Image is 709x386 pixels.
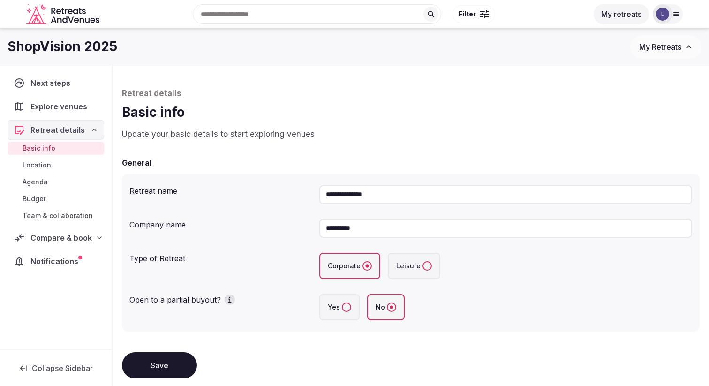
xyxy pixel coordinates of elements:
p: Update your basic details to start exploring venues [122,129,700,140]
a: Agenda [8,175,104,189]
div: Retreat name [129,182,312,197]
button: Filter [453,5,495,23]
button: Collapse Sidebar [8,358,104,378]
p: Retreat details [122,88,700,99]
svg: Retreats and Venues company logo [26,4,101,25]
label: Leisure [388,253,440,279]
div: Type of Retreat [129,249,312,264]
button: Leisure [422,261,432,271]
span: Budget [23,194,46,204]
label: Yes [319,294,360,320]
div: Open to a partial buyout? [129,290,312,305]
h1: Basic info [122,103,700,121]
a: Location [8,159,104,172]
a: Visit the homepage [26,4,101,25]
span: Agenda [23,177,48,187]
span: Location [23,160,51,170]
span: Collapse Sidebar [32,363,93,373]
span: Basic info [23,144,55,153]
span: Compare & book [30,232,92,243]
button: Corporate [362,261,372,271]
div: Company name [129,215,312,230]
span: My Retreats [639,42,681,52]
button: My Retreats [630,35,701,59]
img: Luke Fujii [656,8,669,21]
span: Explore venues [30,101,91,112]
a: Basic info [8,142,104,155]
h2: General [122,157,151,168]
a: Budget [8,192,104,205]
a: Next steps [8,73,104,93]
button: No [387,303,396,312]
a: Notifications [8,251,104,271]
span: Team & collaboration [23,211,93,220]
a: My retreats [594,9,649,19]
button: Yes [342,303,351,312]
span: Notifications [30,256,82,267]
span: Filter [459,9,476,19]
label: No [367,294,405,320]
button: My retreats [594,4,649,24]
span: Retreat details [30,124,85,136]
span: Next steps [30,77,74,89]
a: Team & collaboration [8,209,104,222]
label: Corporate [319,253,380,279]
a: Explore venues [8,97,104,116]
h1: ShopVision 2025 [8,38,117,56]
button: Save [122,352,197,378]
